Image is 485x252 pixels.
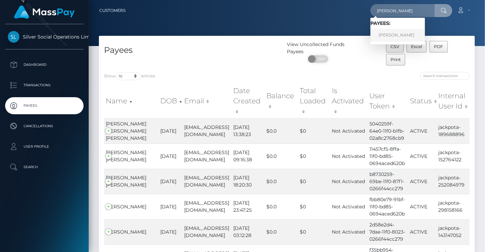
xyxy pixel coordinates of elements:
[104,84,159,118] th: Name: activate to sort column ascending
[368,84,408,118] th: User Token: activate to sort column ascending
[368,118,408,144] td: 5040259f-64e0-11f0-b1fb-02a8c2768cb9
[312,55,329,63] span: OFF
[330,144,368,169] td: Not Activated
[437,194,470,219] td: jackpota-298158166
[420,72,470,80] input: Search transactions
[104,169,159,194] td: [PERSON_NAME] [PERSON_NAME]
[368,194,408,219] td: fbb80e79-91bf-11f0-bd85-0694aced620b
[159,169,182,194] td: [DATE]
[437,219,470,244] td: jackpota-143147052
[232,219,265,244] td: [DATE] 03:12:28
[8,121,81,131] p: Cancellations
[232,144,265,169] td: [DATE] 09:16:38
[5,56,84,73] a: Dashboard
[8,31,19,43] img: Silver Social Operations Limited
[298,194,330,219] td: $0
[330,194,368,219] td: Not Activated
[368,169,408,194] td: b8730259-69be-11f0-87f1-0266f44cc279
[104,144,159,169] td: [PERSON_NAME] [PERSON_NAME]
[391,44,399,49] span: CSV
[8,142,81,152] p: User Profile
[104,219,159,244] td: [PERSON_NAME]
[104,44,282,56] h4: Payees
[5,118,84,135] a: Cancellations
[408,84,437,118] th: Status: activate to sort column ascending
[330,118,368,144] td: Not Activated
[408,118,437,144] td: ACTIVE
[265,219,298,244] td: $0.0
[8,60,81,70] p: Dashboard
[265,118,298,144] td: $0.0
[182,194,232,219] td: [EMAIL_ADDRESS][DOMAIN_NAME]
[298,84,330,118] th: Total Loaded: activate to sort column ascending
[287,41,350,55] div: View Uncollected Funds Payees
[182,169,232,194] td: [EMAIL_ADDRESS][DOMAIN_NAME]
[5,34,84,40] span: Silver Social Operations Limited
[14,5,75,19] img: MassPay Logo
[368,144,408,169] td: 11457cf5-8ffa-11f0-bd85-0694aced620b
[437,84,470,118] th: Internal User Id: activate to sort column ascending
[437,144,470,169] td: jackpota-152764122
[159,194,182,219] td: [DATE]
[265,84,298,118] th: Balance: activate to sort column ascending
[408,169,437,194] td: ACTIVE
[99,3,126,18] a: Customers
[298,144,330,169] td: $0
[265,144,298,169] td: $0.0
[232,194,265,219] td: [DATE] 23:47:25
[104,118,159,144] td: [PERSON_NAME] [PERSON_NAME] [PERSON_NAME]
[182,118,232,144] td: [EMAIL_ADDRESS][DOMAIN_NAME]
[437,118,470,144] td: jackpota-189688896
[386,41,404,53] button: CSV
[434,44,443,49] span: PDF
[370,20,425,26] h6: Payees:
[232,169,265,194] td: [DATE] 18:20:30
[265,169,298,194] td: $0.0
[182,84,232,118] th: Email: activate to sort column ascending
[265,194,298,219] td: $0.0
[159,144,182,169] td: [DATE]
[298,118,330,144] td: $0
[407,41,427,53] button: Excel
[8,162,81,172] p: Search
[370,4,435,17] input: Search...
[408,194,437,219] td: ACTIVE
[330,219,368,244] td: Not Activated
[5,77,84,94] a: Transactions
[408,144,437,169] td: ACTIVE
[408,219,437,244] td: ACTIVE
[386,54,406,65] button: Print
[370,29,425,42] a: [PERSON_NAME]
[104,194,159,219] td: [PERSON_NAME]
[5,159,84,176] a: Search
[429,41,448,53] button: PDF
[330,169,368,194] td: Not Activated
[391,57,401,62] span: Print
[5,97,84,114] a: Payees
[5,138,84,155] a: User Profile
[411,44,422,49] span: Excel
[182,144,232,169] td: [EMAIL_ADDRESS][DOMAIN_NAME]
[232,84,265,118] th: Date Created: activate to sort column ascending
[232,118,265,144] td: [DATE] 13:38:23
[8,101,81,111] p: Payees
[159,118,182,144] td: [DATE]
[104,72,155,80] label: Show entries
[8,80,81,90] p: Transactions
[159,219,182,244] td: [DATE]
[437,169,470,194] td: jackpota-252084979
[298,169,330,194] td: $0
[182,219,232,244] td: [EMAIL_ADDRESS][DOMAIN_NAME]
[298,219,330,244] td: $0
[368,219,408,244] td: 2d58e2d4-7dae-11f0-8023-0266f44cc279
[116,72,141,80] select: Showentries
[159,84,182,118] th: DOB: activate to sort column descending
[330,84,368,118] th: Is Activated: activate to sort column ascending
